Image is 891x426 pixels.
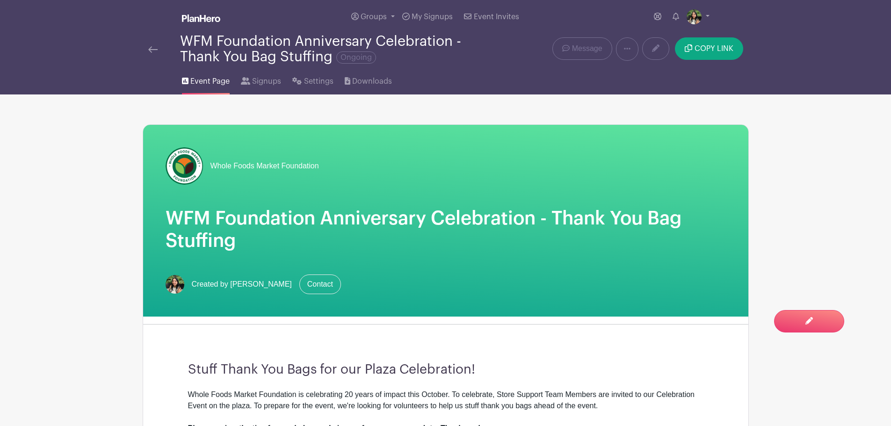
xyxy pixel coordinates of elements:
[299,274,341,294] a: Contact
[675,37,743,60] button: COPY LINK
[352,76,392,87] span: Downloads
[695,45,733,52] span: COPY LINK
[192,279,292,290] span: Created by [PERSON_NAME]
[412,13,453,21] span: My Signups
[361,13,387,21] span: Groups
[182,65,230,94] a: Event Page
[148,46,158,53] img: back-arrow-29a5d9b10d5bd6ae65dc969a981735edf675c4d7a1fe02e03b50dbd4ba3cdb55.svg
[180,34,483,65] div: WFM Foundation Anniversary Celebration - Thank You Bag Stuffing
[190,76,230,87] span: Event Page
[345,65,392,94] a: Downloads
[252,76,281,87] span: Signups
[241,65,281,94] a: Signups
[474,13,519,21] span: Event Invites
[188,362,703,378] h3: Stuff Thank You Bags for our Plaza Celebration!
[336,51,376,64] span: Ongoing
[166,207,726,252] h1: WFM Foundation Anniversary Celebration - Thank You Bag Stuffing
[182,14,220,22] img: logo_white-6c42ec7e38ccf1d336a20a19083b03d10ae64f83f12c07503d8b9e83406b4c7d.svg
[292,65,333,94] a: Settings
[304,76,333,87] span: Settings
[552,37,612,60] a: Message
[572,43,602,54] span: Message
[166,275,184,294] img: mireya.jpg
[687,9,702,24] img: mireya.jpg
[166,147,203,185] img: wfmf_primary_badge_4c.png
[210,160,319,172] span: Whole Foods Market Foundation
